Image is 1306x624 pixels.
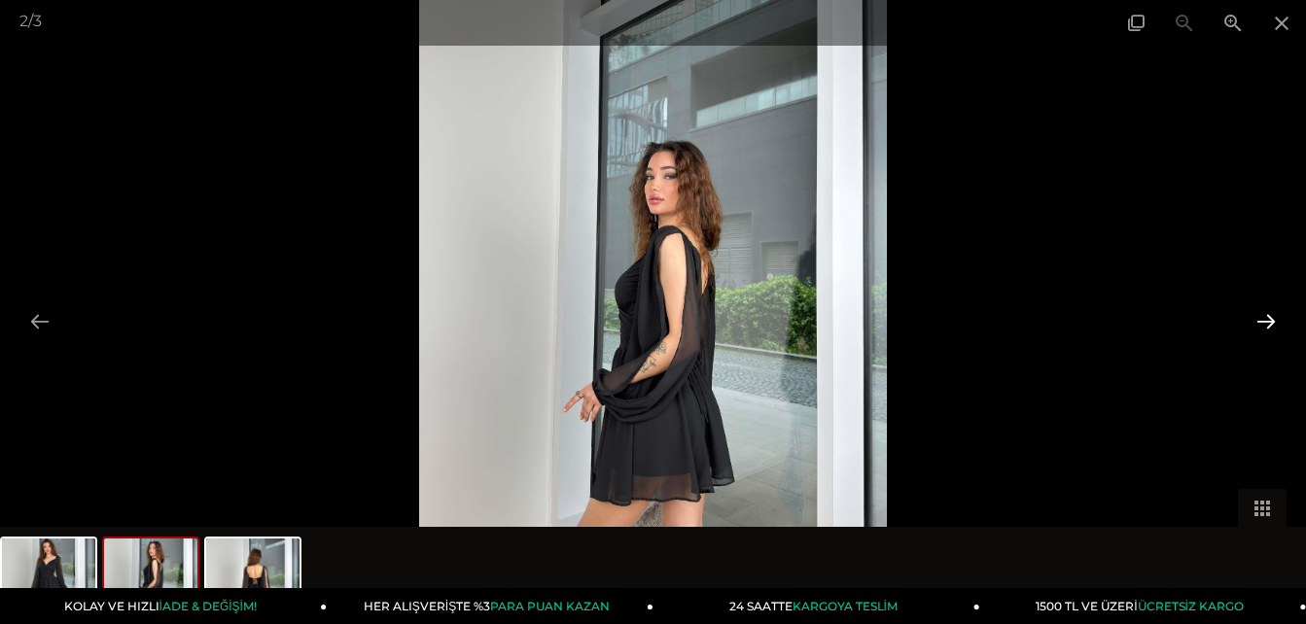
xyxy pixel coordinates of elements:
span: PARA PUAN KAZAN [490,599,610,613]
span: 2 [19,12,28,30]
img: dalibor-elbise-24y492--98a0-.jpg [206,538,300,612]
a: HER ALIŞVERİŞTE %3PARA PUAN KAZAN [327,588,653,624]
button: Toggle thumbnails [1238,489,1287,527]
span: KARGOYA TESLİM [793,599,898,613]
img: dalibor-elbise-24y492-968-bb.jpg [104,538,197,612]
span: İADE & DEĞİŞİM! [159,599,257,613]
span: 3 [33,12,42,30]
a: KOLAY VE HIZLIİADE & DEĞİŞİM! [1,588,328,624]
img: dalibor-elbise-24y492-abb41a.jpg [2,538,95,612]
a: 24 SAATTEKARGOYA TESLİM [653,588,980,624]
span: ÜCRETSİZ KARGO [1138,599,1244,613]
